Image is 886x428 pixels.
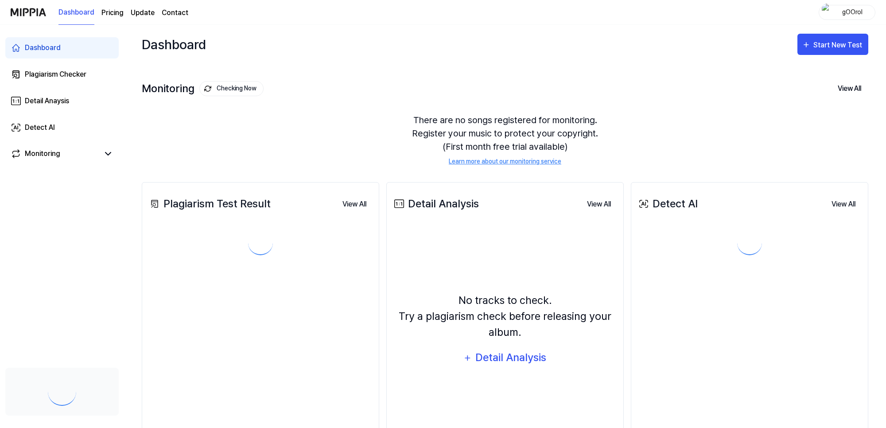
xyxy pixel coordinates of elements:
[822,4,832,21] img: profile
[25,43,61,53] div: Dashboard
[637,196,698,212] div: Detect AI
[58,0,94,25] a: Dashboard
[25,148,60,159] div: Monitoring
[131,8,155,18] a: Update
[831,79,868,98] button: View All
[813,39,864,51] div: Start New Test
[162,8,188,18] a: Contact
[824,195,863,213] button: View All
[5,117,119,138] a: Detect AI
[25,96,69,106] div: Detail Anaysis
[819,5,875,20] button: profilegOOrol
[101,8,124,18] a: Pricing
[11,148,99,159] a: Monitoring
[335,195,373,213] button: View All
[142,103,868,177] div: There are no songs registered for monitoring. Register your music to protect your copyright. (Fir...
[392,292,618,340] div: No tracks to check. Try a plagiarism check before releasing your album.
[797,34,868,55] button: Start New Test
[5,64,119,85] a: Plagiarism Checker
[475,349,547,366] div: Detail Analysis
[204,85,211,92] img: monitoring Icon
[5,37,119,58] a: Dashboard
[392,196,479,212] div: Detail Analysis
[25,122,55,133] div: Detect AI
[148,196,271,212] div: Plagiarism Test Result
[835,7,870,17] div: gOOrol
[25,69,86,80] div: Plagiarism Checker
[142,81,264,96] div: Monitoring
[580,195,618,213] button: View All
[449,157,561,166] a: Learn more about our monitoring service
[142,34,206,55] div: Dashboard
[199,81,264,96] button: Checking Now
[458,347,552,369] button: Detail Analysis
[5,90,119,112] a: Detail Anaysis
